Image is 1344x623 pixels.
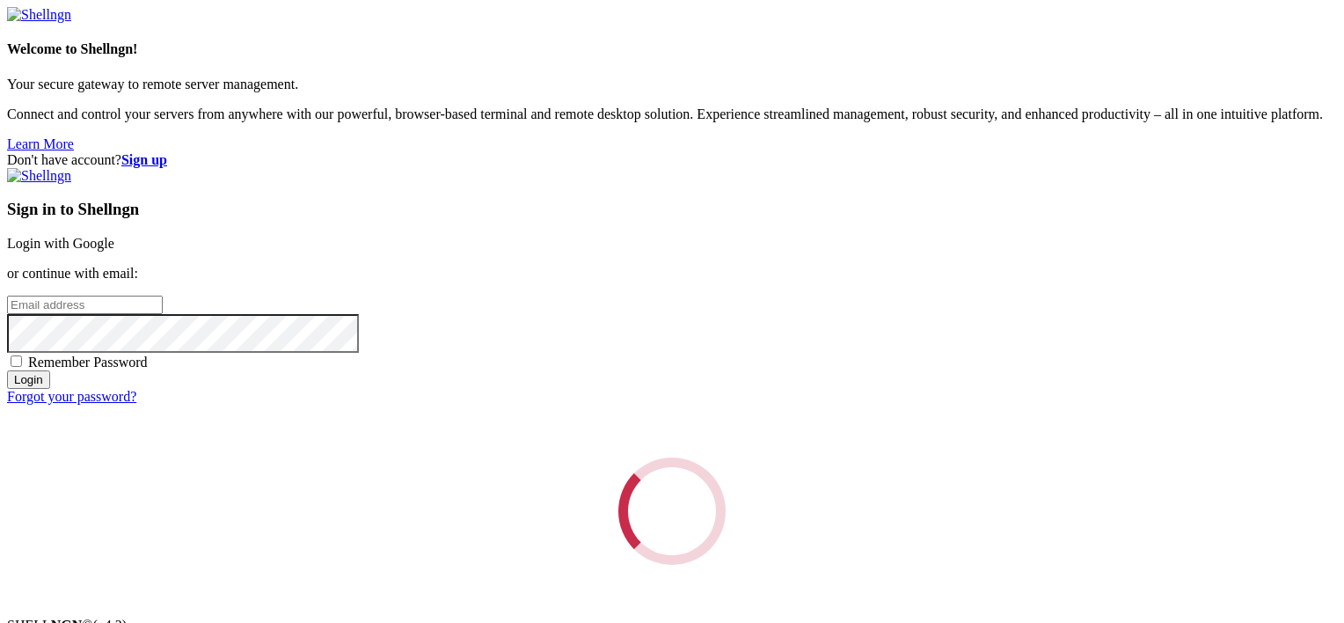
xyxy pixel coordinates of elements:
[618,458,726,565] div: Loading...
[7,236,114,251] a: Login with Google
[7,266,1337,282] p: or continue with email:
[28,355,148,370] span: Remember Password
[7,7,71,23] img: Shellngn
[7,136,74,151] a: Learn More
[7,296,163,314] input: Email address
[7,370,50,389] input: Login
[121,152,167,167] a: Sign up
[11,355,22,367] input: Remember Password
[7,152,1337,168] div: Don't have account?
[7,168,71,184] img: Shellngn
[7,106,1337,122] p: Connect and control your servers from anywhere with our powerful, browser-based terminal and remo...
[7,389,136,404] a: Forgot your password?
[7,41,1337,57] h4: Welcome to Shellngn!
[7,200,1337,219] h3: Sign in to Shellngn
[7,77,1337,92] p: Your secure gateway to remote server management.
